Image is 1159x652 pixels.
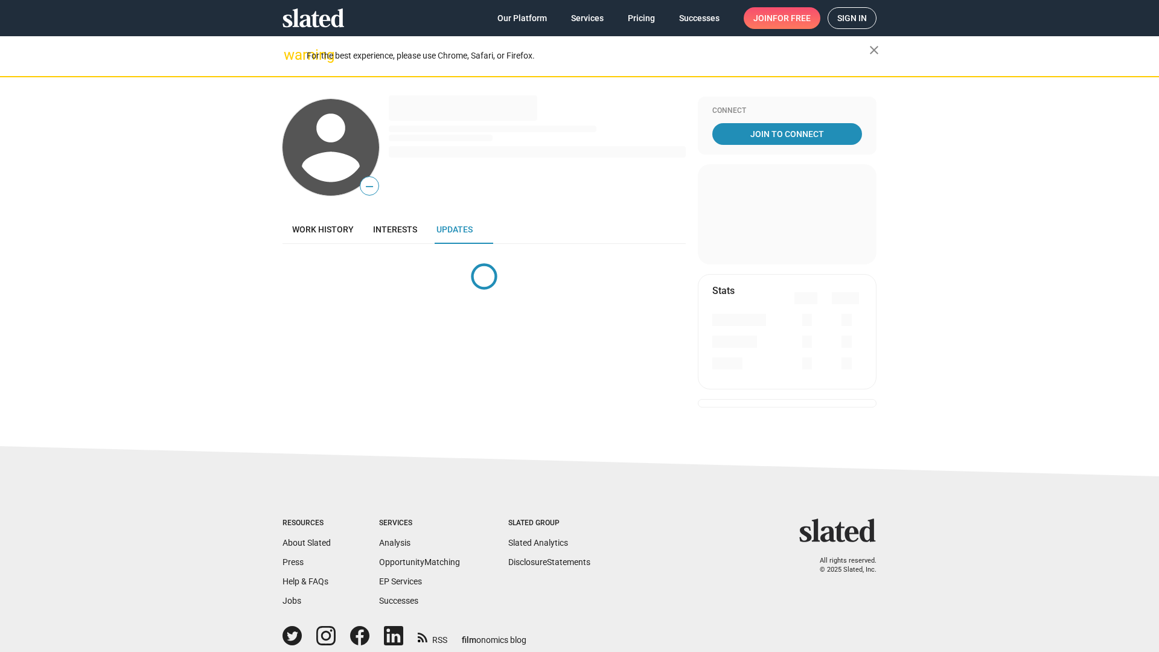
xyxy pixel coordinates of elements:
a: Interests [363,215,427,244]
div: Resources [283,519,331,528]
mat-icon: warning [284,48,298,62]
span: Work history [292,225,354,234]
a: Updates [427,215,482,244]
a: Successes [379,596,418,606]
span: Sign in [837,8,867,28]
a: Sign in [828,7,876,29]
a: DisclosureStatements [508,557,590,567]
span: Join To Connect [715,123,860,145]
a: Work history [283,215,363,244]
span: Successes [679,7,720,29]
a: Joinfor free [744,7,820,29]
span: Pricing [628,7,655,29]
a: filmonomics blog [462,625,526,646]
a: Help & FAQs [283,577,328,586]
a: Successes [669,7,729,29]
a: Our Platform [488,7,557,29]
a: Press [283,557,304,567]
div: Slated Group [508,519,590,528]
a: Services [561,7,613,29]
a: Analysis [379,538,410,548]
a: Slated Analytics [508,538,568,548]
a: About Slated [283,538,331,548]
a: Pricing [618,7,665,29]
span: for free [773,7,811,29]
span: film [462,635,476,645]
span: Interests [373,225,417,234]
a: EP Services [379,577,422,586]
p: All rights reserved. © 2025 Slated, Inc. [807,557,876,574]
a: OpportunityMatching [379,557,460,567]
div: Services [379,519,460,528]
span: — [360,179,378,194]
a: Jobs [283,596,301,606]
a: RSS [418,627,447,646]
mat-card-title: Stats [712,284,735,297]
span: Join [753,7,811,29]
a: Join To Connect [712,123,862,145]
div: For the best experience, please use Chrome, Safari, or Firefox. [307,48,869,64]
mat-icon: close [867,43,881,57]
div: Connect [712,106,862,116]
span: Services [571,7,604,29]
span: Our Platform [497,7,547,29]
span: Updates [436,225,473,234]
